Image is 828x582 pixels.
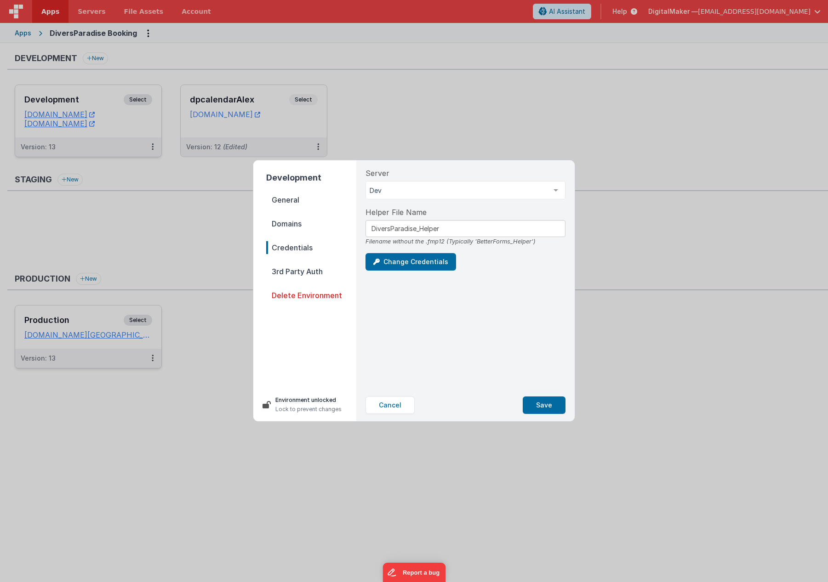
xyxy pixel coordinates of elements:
[266,171,356,184] h2: Development
[370,186,547,195] span: Dev
[365,168,389,179] span: Server
[365,237,565,246] div: Filename without the .fmp12 (Typically 'BetterForms_Helper')
[275,396,342,405] p: Environment unlocked
[266,241,356,254] span: Credentials
[383,563,445,582] iframe: Marker.io feedback button
[365,207,427,218] span: Helper File Name
[266,289,356,302] span: Delete Environment
[266,217,356,230] span: Domains
[275,405,342,414] p: Lock to prevent changes
[365,220,565,237] input: Enter BetterForms Helper Name
[266,193,356,206] span: General
[365,396,415,414] button: Cancel
[266,265,356,278] span: 3rd Party Auth
[365,253,456,271] button: Change Credentials
[523,396,565,414] button: Save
